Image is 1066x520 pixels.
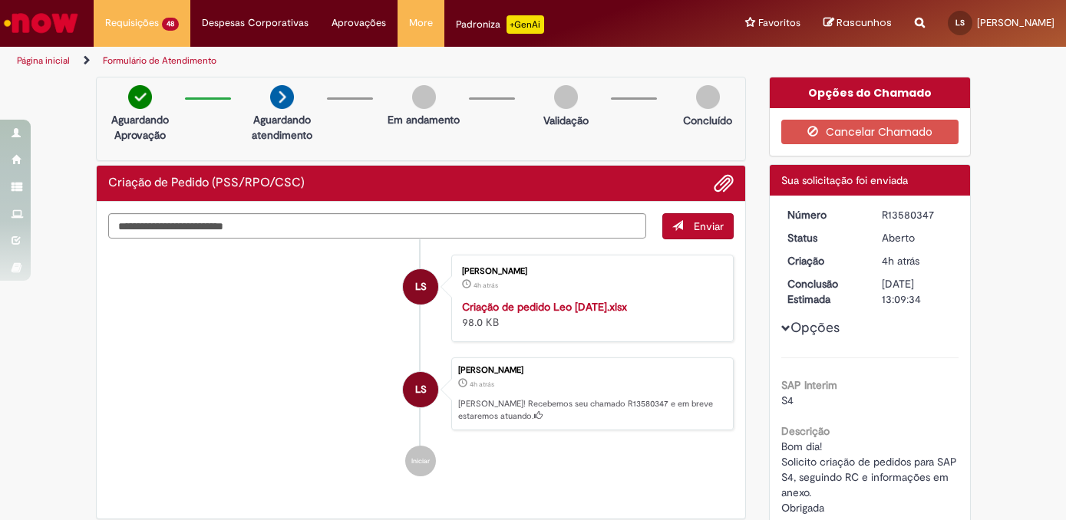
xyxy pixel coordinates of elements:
img: img-circle-grey.png [554,85,578,109]
div: [PERSON_NAME] [462,267,718,276]
span: Sua solicitação foi enviada [781,173,908,187]
dt: Conclusão Estimada [776,276,870,307]
button: Adicionar anexos [714,173,734,193]
span: Favoritos [758,15,800,31]
p: [PERSON_NAME]! Recebemos seu chamado R13580347 e em breve estaremos atuando. [458,398,725,422]
span: Requisições [105,15,159,31]
img: arrow-next.png [270,85,294,109]
div: Aberto [882,230,953,245]
span: 4h atrás [470,380,494,389]
span: [PERSON_NAME] [977,16,1054,29]
a: Criação de pedido Leo [DATE].xlsx [462,300,627,314]
div: 30/09/2025 10:09:31 [882,253,953,268]
div: [DATE] 13:09:34 [882,276,953,307]
h2: Criação de Pedido (PSS/RPO/CSC) Histórico de tíquete [108,176,305,190]
button: Enviar [662,213,734,239]
span: LS [955,18,965,28]
a: Página inicial [17,54,70,67]
button: Cancelar Chamado [781,120,959,144]
img: img-circle-grey.png [696,85,720,109]
span: LS [415,371,427,408]
span: More [409,15,433,31]
span: Aprovações [332,15,386,31]
b: Descrição [781,424,830,438]
time: 30/09/2025 10:09:31 [882,254,919,268]
dt: Número [776,207,870,222]
span: 48 [162,18,179,31]
time: 30/09/2025 10:09:27 [474,281,498,290]
li: Lidiane Scotti Santos [108,357,734,431]
span: S4 [781,393,794,407]
time: 30/09/2025 10:09:31 [470,380,494,389]
p: Validação [543,113,589,128]
ul: Histórico de tíquete [108,239,734,492]
div: R13580347 [882,207,953,222]
p: Aguardando Aprovação [103,112,177,143]
div: Lidiane Scotti Santos [403,372,438,407]
p: Em andamento [388,112,460,127]
div: 98.0 KB [462,299,718,330]
ul: Trilhas de página [12,47,699,75]
dt: Status [776,230,870,245]
p: Concluído [683,113,732,128]
div: Opções do Chamado [770,77,970,108]
span: LS [415,268,427,305]
div: [PERSON_NAME] [458,366,725,375]
span: Bom dia! Solicito criação de pedidos para SAP S4, seguindo RC e informações em anexo. Obrigada [781,439,960,515]
span: Enviar [694,219,724,233]
img: ServiceNow [2,8,81,38]
p: Aguardando atendimento [245,112,319,143]
span: Despesas Corporativas [202,15,309,31]
p: +GenAi [507,15,544,34]
a: Rascunhos [823,16,892,31]
span: 4h atrás [474,281,498,290]
img: img-circle-grey.png [412,85,436,109]
span: Rascunhos [837,15,892,30]
img: check-circle-green.png [128,85,152,109]
textarea: Digite sua mensagem aqui... [108,213,647,239]
b: SAP Interim [781,378,837,392]
div: Padroniza [456,15,544,34]
a: Formulário de Atendimento [103,54,216,67]
dt: Criação [776,253,870,268]
div: Lidiane Scotti Santos [403,269,438,304]
span: 4h atrás [882,254,919,268]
